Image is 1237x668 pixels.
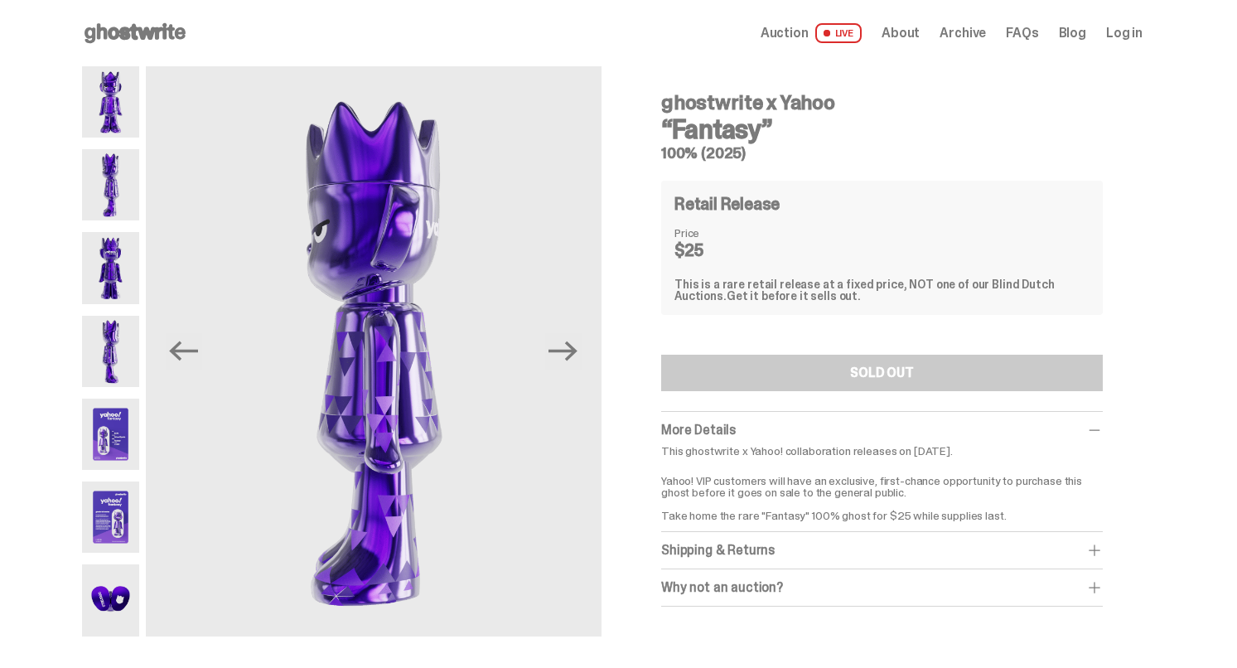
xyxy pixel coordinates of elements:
[661,445,1103,457] p: This ghostwrite x Yahoo! collaboration releases on [DATE].
[940,27,986,40] a: Archive
[674,227,757,239] dt: Price
[545,333,582,370] button: Next
[850,366,914,380] div: SOLD OUT
[661,463,1103,521] p: Yahoo! VIP customers will have an exclusive, first-chance opportunity to purchase this ghost befo...
[761,23,862,43] a: Auction LIVE
[82,482,139,553] img: Yahoo-HG---6.png
[82,399,139,470] img: Yahoo-HG---5.png
[674,278,1090,302] div: This is a rare retail release at a fixed price, NOT one of our Blind Dutch Auctions.
[815,23,863,43] span: LIVE
[1059,27,1086,40] a: Blog
[661,421,736,438] span: More Details
[727,288,861,303] span: Get it before it sells out.
[661,93,1103,113] h4: ghostwrite x Yahoo
[82,232,139,303] img: Yahoo-HG---3.png
[82,66,139,138] img: Yahoo-HG---1.png
[674,196,780,212] h4: Retail Release
[82,149,139,220] img: Yahoo-HG---2.png
[674,242,757,259] dd: $25
[761,27,809,40] span: Auction
[1006,27,1038,40] a: FAQs
[882,27,920,40] a: About
[82,564,139,636] img: Yahoo-HG---7.png
[661,542,1103,559] div: Shipping & Returns
[1106,27,1143,40] a: Log in
[166,333,202,370] button: Previous
[146,66,602,637] img: Yahoo-HG---2.png
[661,355,1103,391] button: SOLD OUT
[82,316,139,387] img: Yahoo-HG---4.png
[661,116,1103,143] h3: “Fantasy”
[661,146,1103,161] h5: 100% (2025)
[661,579,1103,596] div: Why not an auction?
